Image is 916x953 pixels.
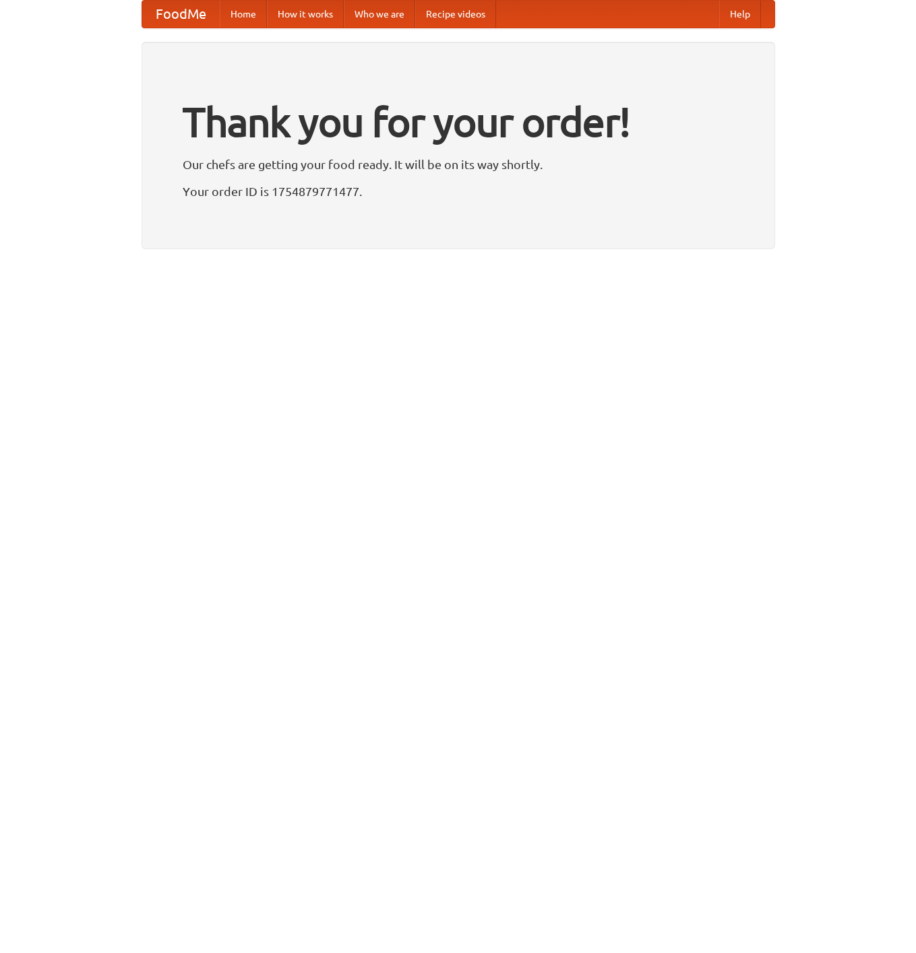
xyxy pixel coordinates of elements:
a: Recipe videos [415,1,496,28]
p: Our chefs are getting your food ready. It will be on its way shortly. [183,154,734,174]
a: Help [719,1,761,28]
a: Who we are [344,1,415,28]
a: Home [220,1,267,28]
p: Your order ID is 1754879771477. [183,181,734,201]
a: How it works [267,1,344,28]
a: FoodMe [142,1,220,28]
h1: Thank you for your order! [183,90,734,154]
